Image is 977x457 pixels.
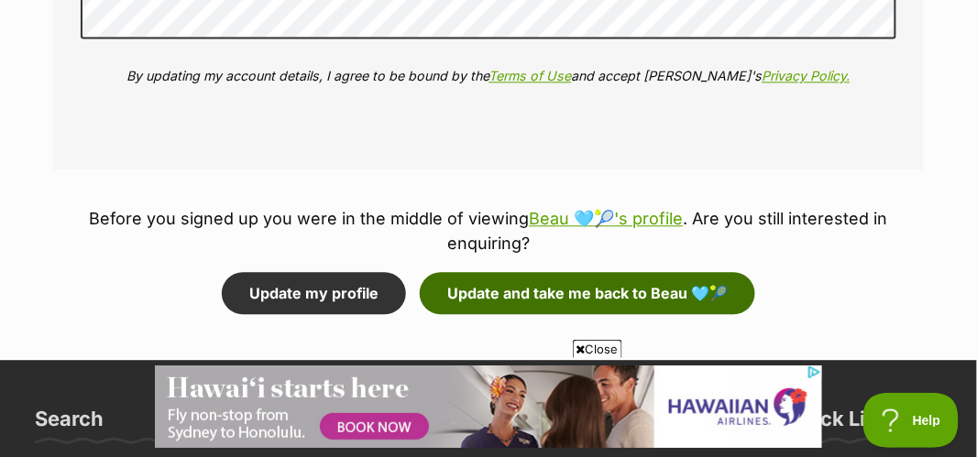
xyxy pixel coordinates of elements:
button: Update my profile [222,272,406,314]
button: Update and take me back to Beau 🩵🎾 [420,272,755,314]
p: By updating my account details, I agree to be bound by the and accept [PERSON_NAME]'s [81,66,896,85]
h3: Search [35,406,104,442]
span: Close [573,340,622,358]
a: Beau 🩵🎾's profile [530,209,684,228]
a: Terms of Use [489,68,572,83]
iframe: Help Scout Beacon - Open [863,393,959,448]
p: Before you signed up you were in the middle of viewing . Are you still interested in enquiring? [53,206,924,256]
a: Privacy Policy. [763,68,851,83]
h3: Quick Links [787,406,902,442]
iframe: Advertisement [155,365,822,448]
